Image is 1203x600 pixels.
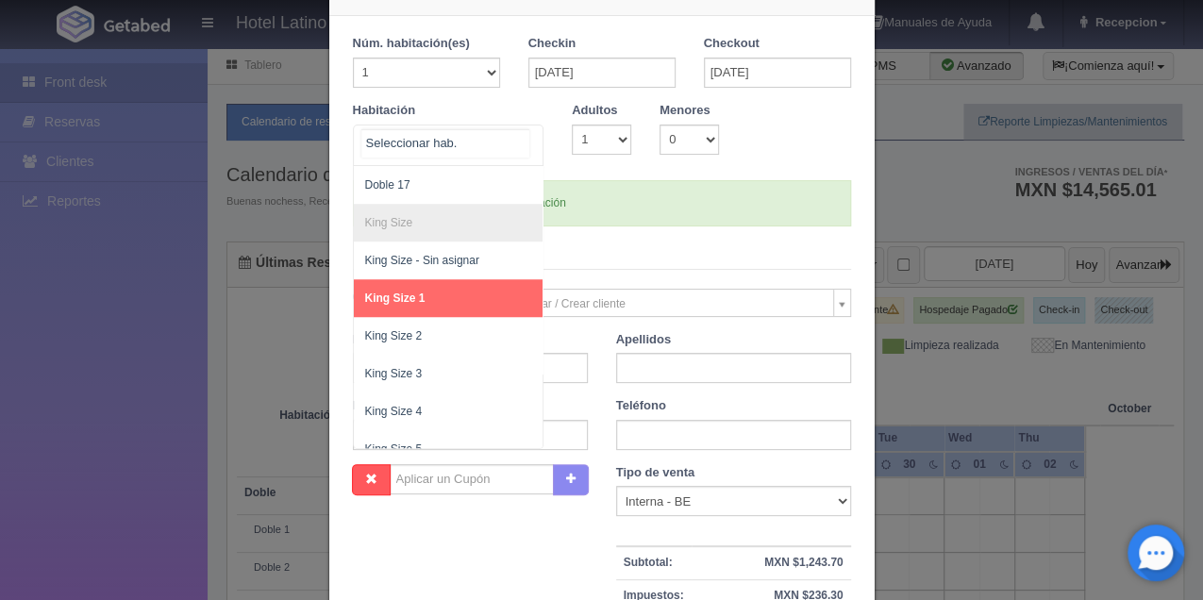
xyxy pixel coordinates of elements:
label: Checkin [528,35,576,53]
input: Aplicar un Cupón [390,464,554,494]
legend: Datos del Cliente [353,241,851,270]
div: Si hay disponibilidad en esta habitación [353,180,851,226]
a: Seleccionar / Crear cliente [484,289,851,317]
span: Seleccionar / Crear cliente [493,290,826,318]
label: Checkout [704,35,760,53]
label: Habitación [353,102,415,120]
label: Tipo de venta [616,464,695,482]
input: DD-MM-AAAA [528,58,676,88]
th: Subtotal: [616,546,692,579]
input: Seleccionar hab. [361,129,529,158]
label: Cliente [339,289,471,307]
span: Doble 17 [365,178,410,192]
span: King Size 5 [365,442,423,456]
label: Menores [660,102,710,120]
span: King Size - Sin asignar [365,254,479,267]
label: Núm. habitación(es) [353,35,470,53]
span: King Size 4 [365,405,423,418]
label: Apellidos [616,331,672,349]
span: King Size 2 [365,329,423,342]
input: DD-MM-AAAA [704,58,851,88]
strong: MXN $1,243.70 [764,556,843,569]
label: Adultos [572,102,617,120]
label: Teléfono [616,397,666,415]
span: King Size 3 [365,367,423,380]
span: King Size 1 [365,292,426,305]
